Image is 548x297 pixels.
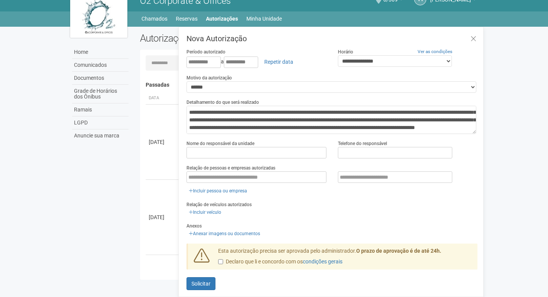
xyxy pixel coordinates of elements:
[186,277,215,290] button: Solicitar
[72,103,129,116] a: Ramais
[259,55,298,68] a: Repetir data
[186,165,275,171] label: Relação de pessoas e empresas autorizadas
[186,55,326,68] div: a
[218,259,223,264] input: Declaro que li e concordo com oscondições gerais
[418,49,452,54] a: Ver as condições
[146,92,180,105] th: Data
[303,258,342,265] a: condições gerais
[206,13,238,24] a: Autorizações
[186,140,254,147] label: Nome do responsável da unidade
[186,208,223,216] a: Incluir veículo
[191,281,211,287] span: Solicitar
[338,140,387,147] label: Telefone do responsável
[146,82,472,88] h4: Passadas
[186,48,225,55] label: Período autorizado
[356,248,441,254] strong: O prazo de aprovação é de até 24h.
[186,223,202,229] label: Anexos
[186,187,249,195] a: Incluir pessoa ou empresa
[176,13,198,24] a: Reservas
[72,72,129,85] a: Documentos
[246,13,282,24] a: Minha Unidade
[186,201,252,208] label: Relação de veículos autorizados
[149,138,177,146] div: [DATE]
[72,129,129,142] a: Anuncie sua marca
[72,85,129,103] a: Grade de Horários dos Ônibus
[186,99,259,106] label: Detalhamento do que será realizado
[149,213,177,221] div: [DATE]
[72,46,129,59] a: Home
[140,32,303,44] h2: Autorizações
[186,74,232,81] label: Motivo da autorização
[72,116,129,129] a: LGPD
[72,59,129,72] a: Comunicados
[186,229,262,238] a: Anexar imagens ou documentos
[186,35,477,42] h3: Nova Autorização
[338,48,353,55] label: Horário
[212,247,478,270] div: Esta autorização precisa ser aprovada pelo administrador.
[218,258,342,266] label: Declaro que li e concordo com os
[141,13,167,24] a: Chamados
